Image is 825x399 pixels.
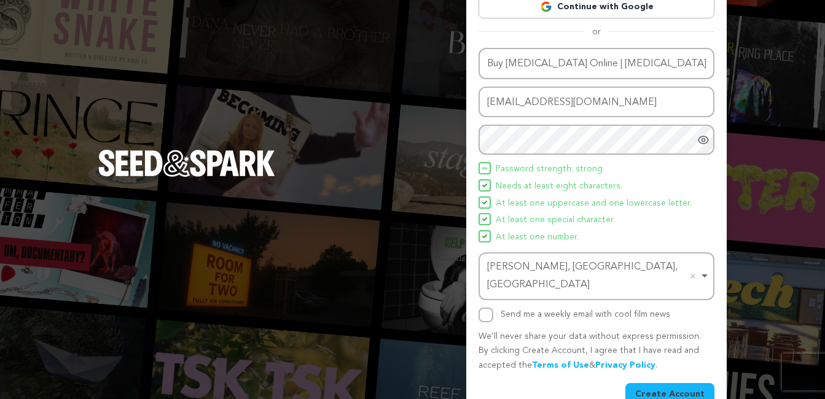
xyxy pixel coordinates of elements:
span: At least one uppercase and one lowercase letter. [496,196,692,211]
a: Seed&Spark Homepage [98,150,275,201]
div: [PERSON_NAME], [GEOGRAPHIC_DATA], [GEOGRAPHIC_DATA] [487,258,698,294]
img: Seed&Spark Icon [482,217,487,222]
img: Seed&Spark Logo [98,150,275,177]
span: Password strength: strong [496,162,603,177]
button: Remove item: 'ChIJr671sKY9FYgRpxssriX_irg' [687,270,699,282]
span: At least one number. [496,230,579,245]
img: Seed&Spark Icon [482,234,487,239]
p: We’ll never share your data without express permission. By clicking Create Account, I agree that ... [479,330,714,373]
span: Needs at least eight characters. [496,179,622,194]
img: Google logo [540,1,552,13]
input: Email address [479,87,714,118]
span: or [585,26,608,38]
a: Terms of Use [532,361,589,370]
img: Seed&Spark Icon [482,183,487,188]
input: Name [479,48,714,79]
img: Seed&Spark Icon [482,166,487,171]
label: Send me a weekly email with cool film news [501,310,670,319]
img: Seed&Spark Icon [482,200,487,205]
a: Show password as plain text. Warning: this will display your password on the screen. [697,134,710,146]
a: Privacy Policy [595,361,655,370]
span: At least one special character. [496,213,615,228]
